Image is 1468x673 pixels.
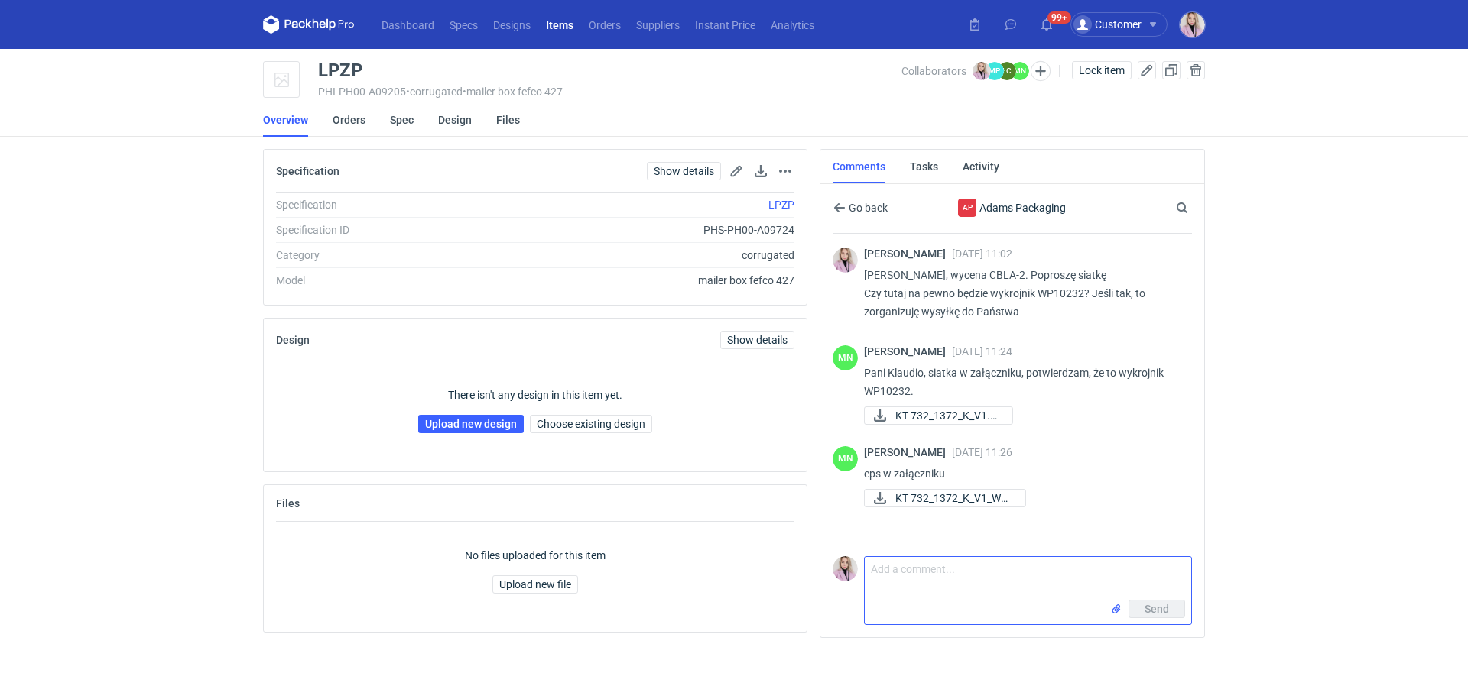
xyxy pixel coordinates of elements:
[276,165,339,177] h2: Specification
[864,446,952,458] span: [PERSON_NAME]
[864,464,1180,483] p: eps w załączniku
[864,489,1017,507] div: KT 732_1372_K_V1_W1.eps
[895,490,1013,506] span: KT 732_1372_K_V1_W1....
[938,199,1087,217] div: Adams Packaging
[483,222,794,238] div: PHS-PH00-A09724
[442,15,486,34] a: Specs
[720,331,794,349] a: Show details
[1011,62,1029,80] figcaption: MN
[958,199,976,217] div: Adams Packaging
[1072,61,1132,79] button: Lock item
[465,548,606,563] p: No files uploaded for this item
[318,61,362,79] div: LPZP
[1173,199,1222,217] input: Search
[958,199,976,217] figcaption: AP
[833,199,888,217] button: Go back
[998,62,1016,80] figcaption: ŁC
[752,162,770,180] button: Download specification
[628,15,687,34] a: Suppliers
[483,248,794,263] div: corrugated
[581,15,628,34] a: Orders
[768,199,794,211] a: LPZP
[952,446,1012,458] span: [DATE] 11:26
[1034,12,1059,37] button: 99+
[463,86,563,98] span: • mailer box fefco 427
[418,415,524,433] a: Upload new design
[833,446,858,471] div: Małgorzata Nowotna
[537,419,645,429] span: Choose existing design
[276,222,483,238] div: Specification ID
[276,273,483,288] div: Model
[486,15,538,34] a: Designs
[448,387,622,403] p: There isn't any design in this item yet.
[647,162,721,180] a: Show details
[986,62,1004,80] figcaption: MP
[406,86,463,98] span: • corrugated
[1031,61,1051,81] button: Edit collaborators
[910,150,938,183] a: Tasks
[483,273,794,288] div: mailer box fefco 427
[1079,65,1125,76] span: Lock item
[833,150,885,183] a: Comments
[687,15,763,34] a: Instant Price
[833,446,858,471] figcaption: MN
[499,579,571,590] span: Upload new file
[833,248,858,273] img: Klaudia Wiśniewska
[833,345,858,370] div: Małgorzata Nowotna
[901,65,966,77] span: Collaborators
[276,248,483,263] div: Category
[374,15,442,34] a: Dashboard
[864,266,1180,321] p: [PERSON_NAME], wycena CBLA-2. Poproszę siatkę Czy tutaj na pewno będzie wykrojnik WP10232? Jeśli ...
[776,162,794,180] button: Actions
[864,248,952,260] span: [PERSON_NAME]
[1138,61,1156,79] button: Edit item
[846,202,888,213] span: Go back
[1162,61,1181,79] button: Duplicate Item
[1187,61,1205,79] button: Delete item
[963,150,999,183] a: Activity
[895,407,1000,424] span: KT 732_1372_K_V1.pdf
[276,497,300,510] h2: Files
[1180,12,1205,37] img: Klaudia Wiśniewska
[973,62,991,80] img: Klaudia Wiśniewska
[833,556,858,581] img: Klaudia Wiśniewska
[864,489,1026,507] a: KT 732_1372_K_V1_W1....
[276,197,483,212] div: Specification
[864,364,1180,400] p: Pani Klaudio, siatka w załączniku, potwierdzam, że to wykrojnik WP10232.
[438,103,472,137] a: Design
[538,15,581,34] a: Items
[763,15,822,34] a: Analytics
[263,103,308,137] a: Overview
[333,103,365,137] a: Orders
[833,345,858,370] figcaption: MN
[530,415,652,433] button: Choose existing design
[276,334,310,346] h2: Design
[263,15,355,34] svg: Packhelp Pro
[492,575,578,594] button: Upload new file
[1145,603,1169,614] span: Send
[952,345,1012,358] span: [DATE] 11:24
[864,345,952,358] span: [PERSON_NAME]
[864,406,1013,425] a: KT 732_1372_K_V1.pdf
[318,86,901,98] div: PHI-PH00-A09205
[727,162,745,180] button: Edit spec
[1129,600,1185,618] button: Send
[1070,12,1180,37] button: Customer
[496,103,520,137] a: Files
[1073,15,1142,34] div: Customer
[390,103,414,137] a: Spec
[952,248,1012,260] span: [DATE] 11:02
